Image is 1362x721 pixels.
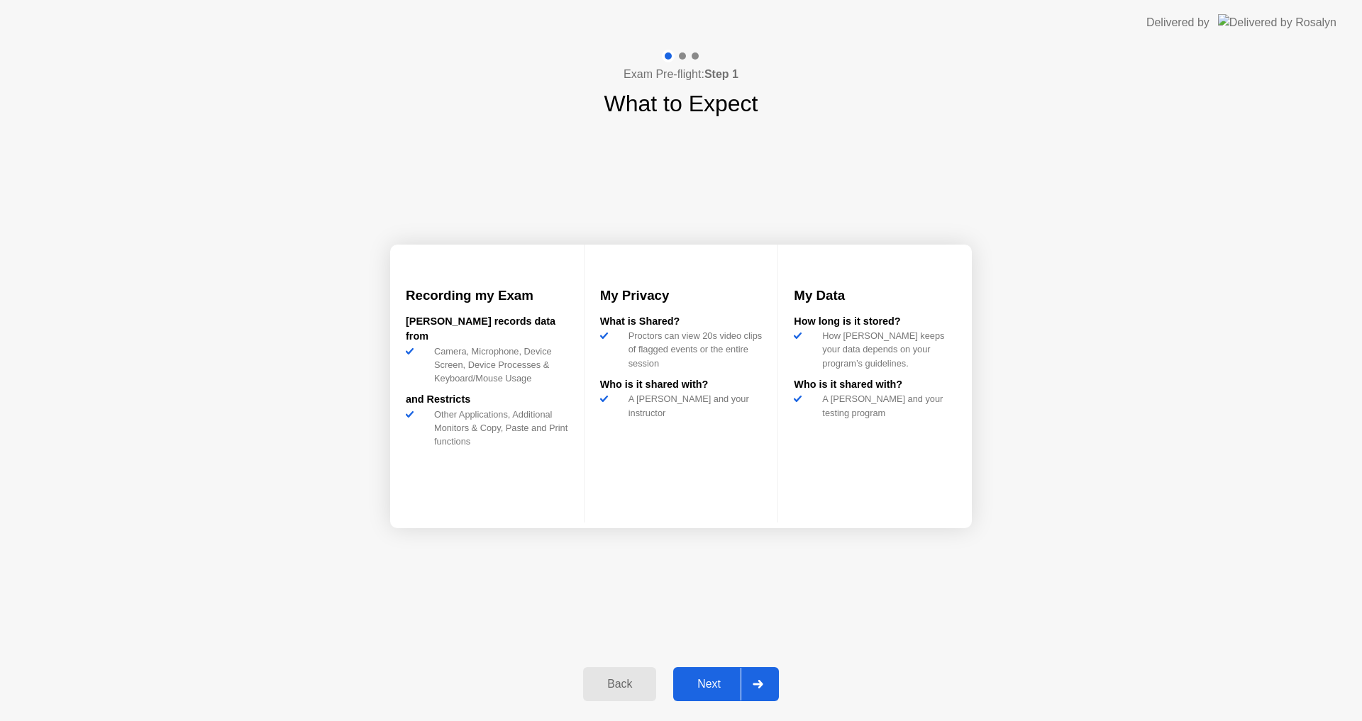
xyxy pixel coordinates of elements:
[1146,14,1209,31] div: Delivered by
[624,66,738,83] h4: Exam Pre-flight:
[600,377,763,393] div: Who is it shared with?
[600,286,763,306] h3: My Privacy
[623,392,763,419] div: A [PERSON_NAME] and your instructor
[406,286,568,306] h3: Recording my Exam
[794,377,956,393] div: Who is it shared with?
[623,329,763,370] div: Proctors can view 20s video clips of flagged events or the entire session
[816,329,956,370] div: How [PERSON_NAME] keeps your data depends on your program’s guidelines.
[604,86,758,121] h1: What to Expect
[587,678,652,691] div: Back
[406,392,568,408] div: and Restricts
[406,314,568,345] div: [PERSON_NAME] records data from
[583,667,656,701] button: Back
[428,408,568,449] div: Other Applications, Additional Monitors & Copy, Paste and Print functions
[816,392,956,419] div: A [PERSON_NAME] and your testing program
[704,68,738,80] b: Step 1
[428,345,568,386] div: Camera, Microphone, Device Screen, Device Processes & Keyboard/Mouse Usage
[794,314,956,330] div: How long is it stored?
[677,678,741,691] div: Next
[673,667,779,701] button: Next
[600,314,763,330] div: What is Shared?
[794,286,956,306] h3: My Data
[1218,14,1336,30] img: Delivered by Rosalyn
